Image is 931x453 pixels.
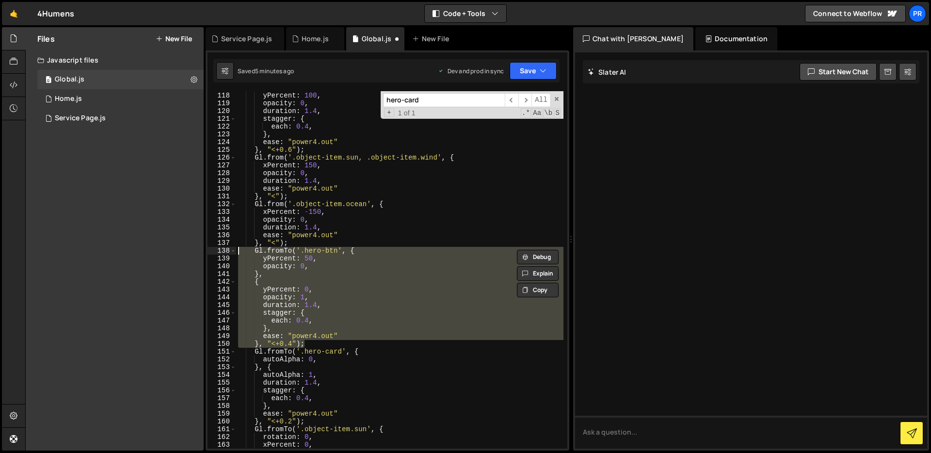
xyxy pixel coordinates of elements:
[383,93,505,107] input: Search for
[37,33,55,44] h2: Files
[208,301,236,309] div: 145
[208,162,236,169] div: 127
[208,216,236,224] div: 134
[2,2,26,25] a: 🤙
[208,224,236,231] div: 135
[208,262,236,270] div: 140
[208,146,236,154] div: 125
[554,108,561,118] span: Search In Selection
[517,266,559,281] button: Explain
[208,425,236,433] div: 161
[208,356,236,363] div: 152
[208,123,236,130] div: 122
[208,115,236,123] div: 121
[208,193,236,200] div: 131
[208,138,236,146] div: 124
[55,95,82,103] div: Home.js
[55,75,84,84] div: Global.js
[208,387,236,394] div: 156
[208,410,236,418] div: 159
[208,231,236,239] div: 136
[438,67,504,75] div: Dev and prod in sync
[518,93,532,107] span: ​
[208,247,236,255] div: 138
[37,70,204,89] div: 16379/44316.js
[208,270,236,278] div: 141
[208,402,236,410] div: 158
[26,50,204,70] div: Javascript files
[208,185,236,193] div: 130
[208,324,236,332] div: 148
[208,293,236,301] div: 144
[208,200,236,208] div: 132
[532,108,542,118] span: CaseSensitive Search
[208,239,236,247] div: 137
[255,67,294,75] div: 5 minutes ago
[517,250,559,264] button: Debug
[208,278,236,286] div: 142
[208,340,236,348] div: 150
[208,433,236,441] div: 162
[412,34,453,44] div: New File
[208,309,236,317] div: 146
[302,34,329,44] div: Home.js
[208,99,236,107] div: 119
[517,283,559,297] button: Copy
[37,109,204,128] div: 16379/44318.js
[543,108,553,118] span: Whole Word Search
[909,5,926,22] a: Pr
[208,130,236,138] div: 123
[208,107,236,115] div: 120
[208,379,236,387] div: 155
[208,371,236,379] div: 154
[208,286,236,293] div: 143
[208,255,236,262] div: 139
[37,89,204,109] div: 16379/44317.js
[46,77,51,84] span: 0
[425,5,506,22] button: Code + Tools
[221,34,272,44] div: Service Page.js
[362,34,391,44] div: Global.js
[208,92,236,99] div: 118
[695,27,777,50] div: Documentation
[208,154,236,162] div: 126
[208,317,236,324] div: 147
[510,62,557,80] button: Save
[208,169,236,177] div: 128
[208,394,236,402] div: 157
[521,108,531,118] span: RegExp Search
[805,5,906,22] a: Connect to Webflow
[55,114,106,123] div: Service Page.js
[238,67,294,75] div: Saved
[156,35,192,43] button: New File
[573,27,693,50] div: Chat with [PERSON_NAME]
[394,109,419,117] span: 1 of 1
[505,93,518,107] span: ​
[384,108,394,117] span: Toggle Replace mode
[208,418,236,425] div: 160
[208,348,236,356] div: 151
[37,8,74,19] div: 4Humens
[531,93,551,107] span: Alt-Enter
[208,363,236,371] div: 153
[208,332,236,340] div: 149
[208,208,236,216] div: 133
[208,177,236,185] div: 129
[800,63,877,81] button: Start new chat
[208,441,236,449] div: 163
[588,67,626,77] h2: Slater AI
